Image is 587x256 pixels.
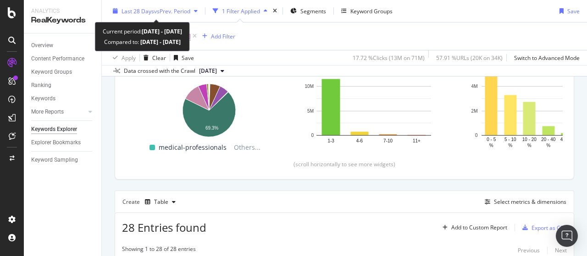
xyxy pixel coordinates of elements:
[302,57,445,149] svg: A chart.
[230,142,264,153] span: Others...
[555,245,567,256] button: Next
[31,81,51,90] div: Ranking
[159,142,227,153] span: medical-professionals
[31,54,84,64] div: Content Performance
[471,84,478,89] text: 4M
[31,67,95,77] a: Keyword Groups
[199,31,235,42] button: Add Filter
[383,138,393,143] text: 7-10
[471,109,478,114] text: 2M
[31,125,77,134] div: Keywords Explorer
[494,198,566,206] div: Select metrics & dimensions
[514,54,580,61] div: Switch to Advanced Mode
[122,7,154,15] span: Last 28 Days
[311,133,314,138] text: 0
[31,94,95,103] a: Keywords
[353,54,425,61] div: 17.72 % Clicks ( 13M on 71M )
[31,41,95,50] a: Overview
[451,225,507,230] div: Add to Custom Report
[141,195,179,209] button: Table
[31,81,95,90] a: Ranking
[122,245,196,256] div: Showing 1 to 28 of 28 entries
[350,7,393,15] div: Keyword Groups
[182,54,194,61] div: Save
[510,50,580,65] button: Switch to Advanced Mode
[124,67,195,75] div: Data crossed with the Crawl
[487,137,496,142] text: 0 - 5
[31,67,72,77] div: Keyword Groups
[104,37,181,47] div: Compared to:
[140,50,166,65] button: Clear
[31,15,94,26] div: RealKeywords
[31,107,86,117] a: More Reports
[31,41,53,50] div: Overview
[541,137,556,142] text: 20 - 40
[518,246,540,254] div: Previous
[31,138,95,147] a: Explorer Bookmarks
[109,4,201,18] button: Last 28 DaysvsPrev. Period
[31,107,64,117] div: More Reports
[436,54,503,61] div: 57.91 % URLs ( 20K on 34K )
[556,4,580,18] button: Save
[307,109,314,114] text: 5M
[338,4,396,18] button: Keyword Groups
[519,220,567,235] button: Export as CSV
[122,220,206,235] span: 28 Entries found
[152,54,166,61] div: Clear
[122,195,179,209] div: Create
[137,79,280,138] svg: A chart.
[31,155,78,165] div: Keyword Sampling
[546,143,550,148] text: %
[439,220,507,235] button: Add to Custom Report
[327,138,334,143] text: 1-3
[222,7,260,15] div: 1 Filter Applied
[126,160,563,168] div: (scroll horizontally to see more widgets)
[356,138,363,143] text: 4-6
[560,137,575,142] text: 40 - 70
[195,65,228,76] button: [DATE]
[31,138,81,147] div: Explorer Bookmarks
[154,199,168,205] div: Table
[522,137,537,142] text: 10 - 20
[300,7,326,15] span: Segments
[527,143,532,148] text: %
[31,125,95,134] a: Keywords Explorer
[556,225,578,247] div: Open Intercom Messenger
[199,67,217,75] span: 2025 Aug. 6th
[211,32,235,40] div: Add Filter
[205,126,218,131] text: 69.3%
[142,27,182,35] b: [DATE] - [DATE]
[504,137,516,142] text: 5 - 10
[518,245,540,256] button: Previous
[489,143,493,148] text: %
[122,54,136,61] div: Apply
[305,84,314,89] text: 10M
[508,143,512,148] text: %
[154,7,190,15] span: vs Prev. Period
[532,224,567,232] div: Export as CSV
[109,50,136,65] button: Apply
[481,196,566,207] button: Select metrics & dimensions
[31,54,95,64] a: Content Performance
[475,133,478,138] text: 0
[555,246,567,254] div: Next
[271,6,279,16] div: times
[567,7,580,15] div: Save
[31,94,55,103] div: Keywords
[103,26,182,37] div: Current period:
[31,155,95,165] a: Keyword Sampling
[139,38,181,46] b: [DATE] - [DATE]
[31,7,94,15] div: Analytics
[209,4,271,18] button: 1 Filter Applied
[413,138,421,143] text: 11+
[287,4,330,18] button: Segments
[170,50,194,65] button: Save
